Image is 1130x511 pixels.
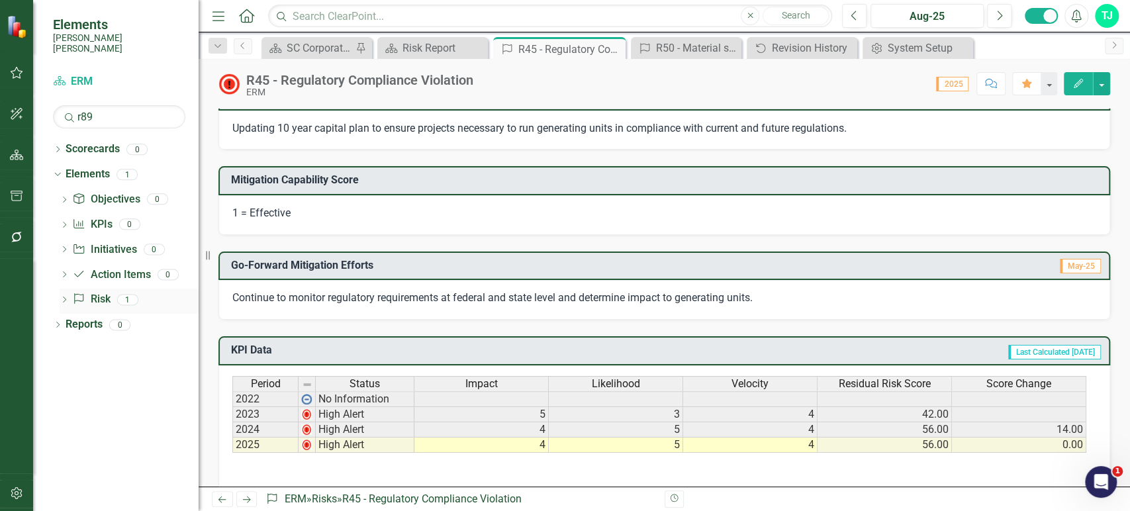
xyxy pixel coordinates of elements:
div: R50 - Material supply chain issues (extended leadtimes and availability). [656,40,738,56]
td: 5 [414,407,549,422]
a: Elements [66,167,110,182]
h3: Mitigation Capability Score [231,174,1102,186]
td: No Information [316,391,414,407]
a: ERM [53,74,185,89]
div: 0 [158,269,179,280]
input: Search Below... [53,105,185,128]
div: 1 [117,294,138,305]
td: 2025 [232,438,299,453]
td: High Alert [316,407,414,422]
span: Likelihood [592,378,640,390]
div: 0 [144,244,165,255]
img: High Alert [218,73,240,95]
td: 0.00 [952,438,1086,453]
a: R50 - Material supply chain issues (extended leadtimes and availability). [634,40,738,56]
td: 4 [414,438,549,453]
td: High Alert [316,438,414,453]
a: KPIs [72,217,112,232]
img: 2Q== [301,424,312,435]
div: Risk Report [402,40,485,56]
td: 2024 [232,422,299,438]
td: 14.00 [952,422,1086,438]
div: 0 [119,219,140,230]
span: 1 [1112,466,1123,477]
span: Updating 10 year capital plan to ensure projects necessary to run generating units in compliance ... [232,122,847,134]
td: 4 [683,438,818,453]
div: » » [265,492,654,507]
td: 3 [549,407,683,422]
a: Risk [72,292,110,307]
td: 4 [414,422,549,438]
div: 0 [126,144,148,155]
a: Scorecards [66,142,120,157]
a: Action Items [72,267,150,283]
span: Residual Risk Score [839,378,931,390]
td: 4 [683,422,818,438]
button: Search [763,7,829,25]
div: 1 [117,169,138,180]
span: Velocity [731,378,769,390]
span: Impact [465,378,498,390]
span: May-25 [1060,259,1101,273]
button: Aug-25 [871,4,984,28]
span: Period [251,378,281,390]
a: System Setup [866,40,970,56]
img: wPkqUstsMhMTgAAAABJRU5ErkJggg== [301,394,312,404]
div: ERM [246,87,473,97]
span: Elements [53,17,185,32]
img: 2Q== [301,409,312,420]
div: SC Corporate - Welcome to ClearPoint [287,40,352,56]
td: 2023 [232,407,299,422]
div: Aug-25 [875,9,979,24]
div: R45 - Regulatory Compliance Violation [518,41,622,58]
iframe: Intercom live chat [1085,466,1117,498]
input: Search ClearPoint... [268,5,832,28]
div: Revision History [772,40,854,56]
td: 42.00 [818,407,952,422]
img: 8DAGhfEEPCf229AAAAAElFTkSuQmCC [302,379,312,390]
td: High Alert [316,422,414,438]
span: Continue to monitor regulatory requirements at federal and state level and determine impact to ge... [232,291,753,304]
button: TJ [1095,4,1119,28]
small: [PERSON_NAME] [PERSON_NAME] [53,32,185,54]
a: Revision History [750,40,854,56]
a: Risk Report [381,40,485,56]
a: SC Corporate - Welcome to ClearPoint [265,40,352,56]
a: Reports [66,317,103,332]
span: Search [782,10,810,21]
td: 56.00 [818,438,952,453]
span: Status [350,378,380,390]
div: System Setup [888,40,970,56]
div: R45 - Regulatory Compliance Violation [342,492,522,505]
span: 2025 [936,77,968,91]
a: ERM [285,492,306,505]
h3: KPI Data [231,344,496,356]
span: Last Calculated [DATE] [1008,345,1101,359]
img: 2Q== [301,440,312,450]
div: 0 [147,194,168,205]
a: Risks [312,492,337,505]
td: 56.00 [818,422,952,438]
a: Objectives [72,192,140,207]
td: 2022 [232,391,299,407]
td: 5 [549,422,683,438]
span: 1 = Effective [232,207,291,219]
div: R45 - Regulatory Compliance Violation [246,73,473,87]
span: Score Change [986,378,1051,390]
td: 4 [683,407,818,422]
div: 0 [109,319,130,330]
img: ClearPoint Strategy [6,14,31,39]
h3: Go-Forward Mitigation Efforts [231,259,902,271]
td: 5 [549,438,683,453]
a: Initiatives [72,242,136,257]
